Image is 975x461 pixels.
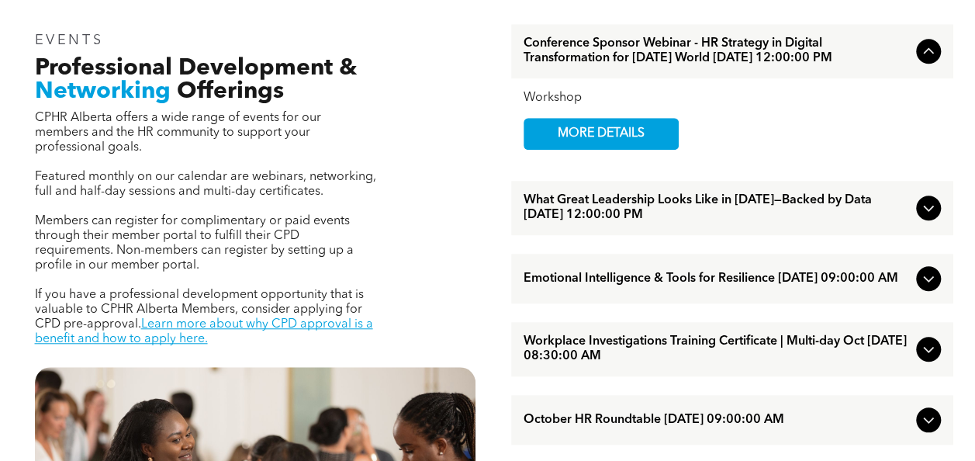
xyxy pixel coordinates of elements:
[35,289,364,331] span: If you have a professional development opportunity that is valuable to CPHR Alberta Members, cons...
[524,91,941,106] div: Workshop
[35,215,354,272] span: Members can register for complimentary or paid events through their member portal to fulfill thei...
[524,193,910,223] span: What Great Leadership Looks Like in [DATE]—Backed by Data [DATE] 12:00:00 PM
[35,80,171,103] span: Networking
[177,80,284,103] span: Offerings
[524,413,910,428] span: October HR Roundtable [DATE] 09:00:00 AM
[35,33,104,47] span: EVENTS
[35,57,357,80] span: Professional Development &
[35,112,321,154] span: CPHR Alberta offers a wide range of events for our members and the HR community to support your p...
[524,334,910,364] span: Workplace Investigations Training Certificate | Multi-day Oct [DATE] 08:30:00 AM
[524,272,910,286] span: Emotional Intelligence & Tools for Resilience [DATE] 09:00:00 AM
[35,318,373,345] a: Learn more about why CPD approval is a benefit and how to apply here.
[524,118,679,150] a: MORE DETAILS
[35,171,376,198] span: Featured monthly on our calendar are webinars, networking, full and half-day sessions and multi-d...
[540,119,662,149] span: MORE DETAILS
[524,36,910,66] span: Conference Sponsor Webinar - HR Strategy in Digital Transformation for [DATE] World [DATE] 12:00:...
